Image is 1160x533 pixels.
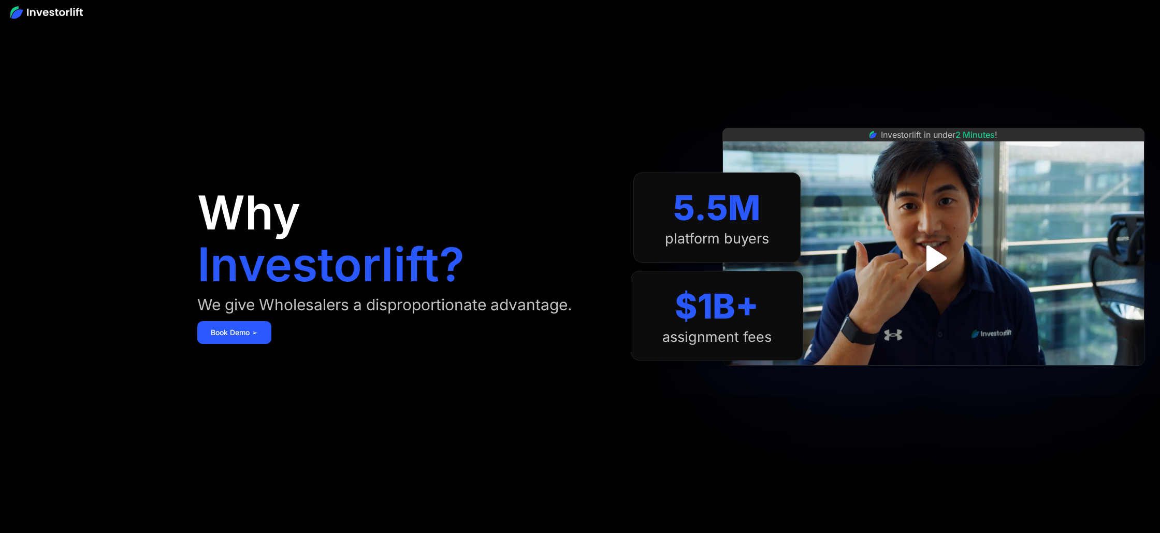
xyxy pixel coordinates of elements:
[665,231,769,247] div: platform buyers
[881,128,997,141] div: Investorlift in under !
[197,321,271,344] a: Book Demo ➢
[675,286,759,327] div: $1B+
[856,371,1011,383] iframe: Customer reviews powered by Trustpilot
[673,188,760,228] div: 5.5M
[955,129,995,140] span: 2 Minutes
[910,235,956,281] a: open lightbox
[197,296,572,313] div: We give Wholesalers a disproportionate advantage.
[662,329,772,345] div: assignment fees
[197,190,300,236] h1: Why
[197,241,465,288] h1: Investorlift?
